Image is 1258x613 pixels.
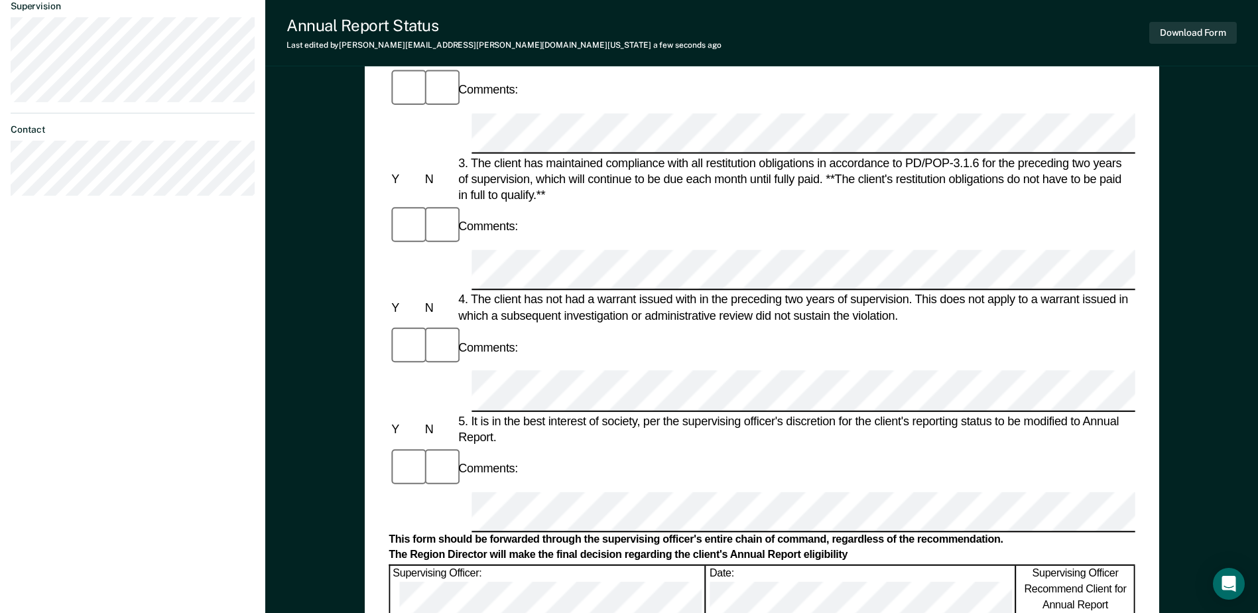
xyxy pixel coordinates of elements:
div: Comments: [456,218,521,234]
div: The Region Director will make the final decision regarding the client's Annual Report eligibility [389,549,1135,563]
div: Y [389,421,422,437]
div: N [422,300,455,316]
button: Download Form [1149,22,1237,44]
div: 3. The client has maintained compliance with all restitution obligations in accordance to PD/POP-... [456,155,1135,203]
div: Annual Report Status [286,16,722,35]
div: Comments: [456,82,521,98]
div: Last edited by [PERSON_NAME][EMAIL_ADDRESS][PERSON_NAME][DOMAIN_NAME][US_STATE] [286,40,722,50]
div: N [422,171,455,187]
span: a few seconds ago [653,40,722,50]
dt: Supervision [11,1,255,12]
div: Comments: [456,460,521,476]
div: Y [389,300,422,316]
div: Y [389,171,422,187]
div: Open Intercom Messenger [1213,568,1245,600]
div: This form should be forwarded through the supervising officer's entire chain of command, regardle... [389,533,1135,547]
div: Comments: [456,340,521,356]
div: 5. It is in the best interest of society, per the supervising officer's discretion for the client... [456,413,1135,444]
div: N [422,421,455,437]
div: 4. The client has not had a warrant issued with in the preceding two years of supervision. This d... [456,292,1135,324]
dt: Contact [11,124,255,135]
